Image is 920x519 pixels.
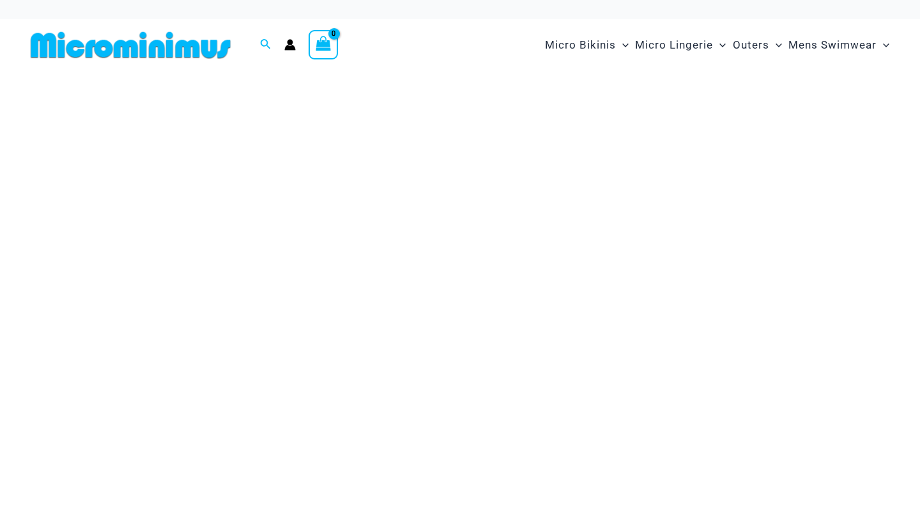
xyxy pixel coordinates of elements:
[733,29,769,61] span: Outers
[545,29,616,61] span: Micro Bikinis
[730,26,785,65] a: OutersMenu ToggleMenu Toggle
[616,29,629,61] span: Menu Toggle
[769,29,782,61] span: Menu Toggle
[877,29,889,61] span: Menu Toggle
[309,30,338,59] a: View Shopping Cart, empty
[713,29,726,61] span: Menu Toggle
[284,39,296,50] a: Account icon link
[260,37,272,53] a: Search icon link
[785,26,893,65] a: Mens SwimwearMenu ToggleMenu Toggle
[540,24,894,66] nav: Site Navigation
[788,29,877,61] span: Mens Swimwear
[542,26,632,65] a: Micro BikinisMenu ToggleMenu Toggle
[632,26,729,65] a: Micro LingerieMenu ToggleMenu Toggle
[635,29,713,61] span: Micro Lingerie
[26,31,236,59] img: MM SHOP LOGO FLAT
